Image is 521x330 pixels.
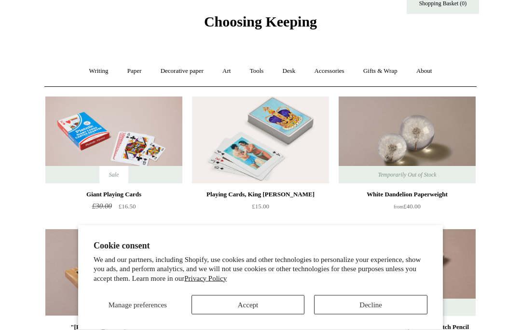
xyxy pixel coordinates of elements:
[45,97,182,184] a: Giant Playing Cards Giant Playing Cards Sale
[119,59,151,84] a: Paper
[45,189,182,229] a: Giant Playing Cards £30.00 £16.50
[45,230,182,316] a: "Woods" Pencil Set "Woods" Pencil Set
[45,97,182,184] img: Giant Playing Cards
[192,97,329,184] img: Playing Cards, King Charles III
[214,59,239,84] a: Art
[99,166,129,184] span: Sale
[94,241,427,251] h2: Cookie consent
[241,59,273,84] a: Tools
[194,189,327,201] div: Playing Cards, King [PERSON_NAME]
[81,59,117,84] a: Writing
[92,203,112,210] span: £30.00
[368,166,446,184] span: Temporarily Out of Stock
[94,295,182,315] button: Manage preferences
[306,59,353,84] a: Accessories
[192,97,329,184] a: Playing Cards, King Charles III Playing Cards, King Charles III
[192,189,329,229] a: Playing Cards, King [PERSON_NAME] £15.00
[192,295,305,315] button: Accept
[152,59,212,84] a: Decorative paper
[394,205,403,210] span: from
[408,59,441,84] a: About
[94,255,427,284] p: We and our partners, including Shopify, use cookies and other technologies to personalize your ex...
[341,189,473,201] div: White Dandelion Paperweight
[252,203,269,210] span: £15.00
[45,230,182,316] img: "Woods" Pencil Set
[204,14,317,30] span: Choosing Keeping
[339,97,476,184] img: White Dandelion Paperweight
[109,301,167,309] span: Manage preferences
[339,189,476,229] a: White Dandelion Paperweight from£40.00
[204,22,317,28] a: Choosing Keeping
[314,295,427,315] button: Decline
[274,59,304,84] a: Desk
[119,203,136,210] span: £16.50
[355,59,406,84] a: Gifts & Wrap
[48,189,180,201] div: Giant Playing Cards
[184,275,227,282] a: Privacy Policy
[339,97,476,184] a: White Dandelion Paperweight White Dandelion Paperweight Temporarily Out of Stock
[394,203,421,210] span: £40.00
